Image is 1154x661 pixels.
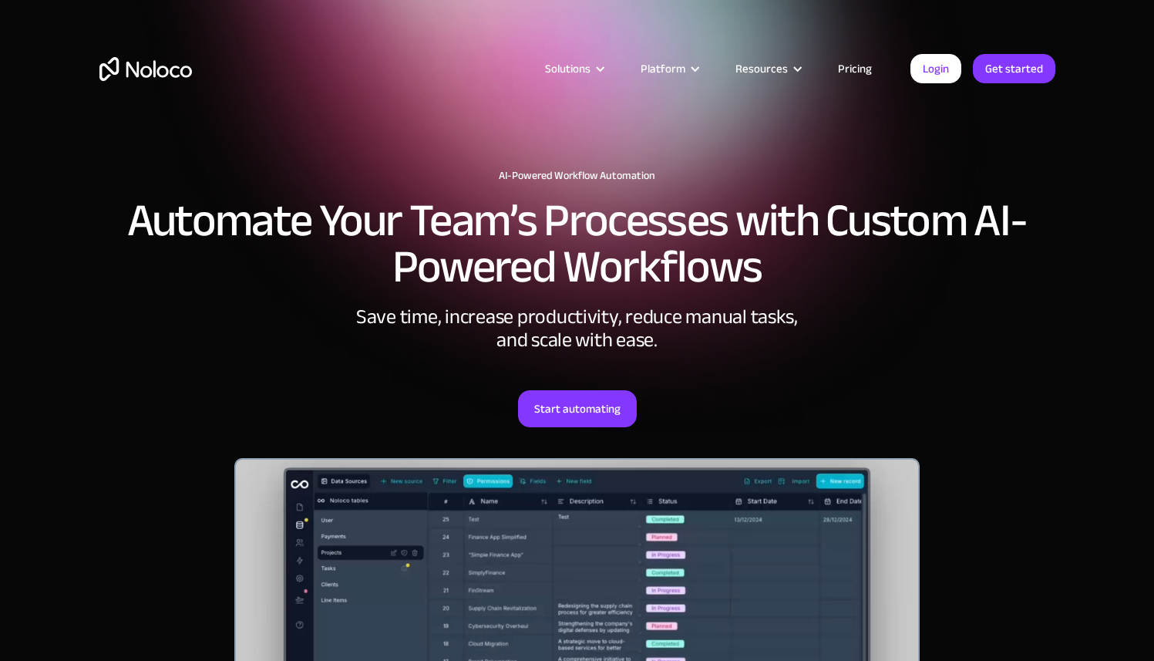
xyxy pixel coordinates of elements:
[99,170,1055,182] h1: AI-Powered Workflow Automation
[973,54,1055,83] a: Get started
[518,390,637,427] a: Start automating
[735,59,788,79] div: Resources
[621,59,716,79] div: Platform
[526,59,621,79] div: Solutions
[910,54,961,83] a: Login
[99,197,1055,290] h2: Automate Your Team’s Processes with Custom AI-Powered Workflows
[819,59,891,79] a: Pricing
[716,59,819,79] div: Resources
[99,57,192,81] a: home
[545,59,590,79] div: Solutions
[641,59,685,79] div: Platform
[346,305,809,352] div: Save time, increase productivity, reduce manual tasks, and scale with ease.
